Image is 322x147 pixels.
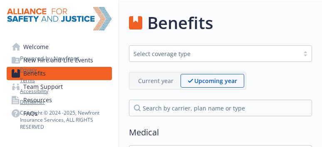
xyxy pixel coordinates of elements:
input: search by carrier, plan name or type [129,100,312,116]
h2: Medical [129,126,312,139]
a: Privacy [20,66,111,73]
a: Resources [7,93,112,107]
a: Team Support [7,80,112,93]
div: Select coverage type [134,49,295,58]
p: Copyright © 2024 - 2025 , Newfront Insurance Services, ALL RIGHTS RESERVED [20,109,111,130]
a: Welcome [7,40,112,54]
a: Disclaimer [20,98,111,106]
span: Welcome [23,40,49,54]
a: Terms [20,77,111,84]
h1: Benefits [147,10,213,35]
a: FAQs [7,107,112,120]
a: Benefits [7,67,112,80]
a: New Hire and Life Events [7,54,112,67]
a: Accessibility [20,88,111,95]
p: Current year [138,76,173,85]
p: Upcoming year [194,76,237,85]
